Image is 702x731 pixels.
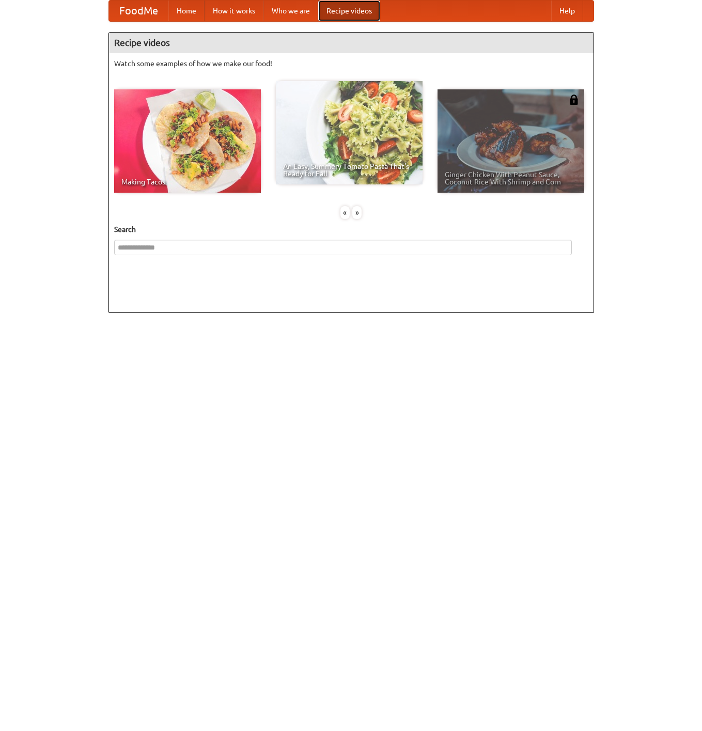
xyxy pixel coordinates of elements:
span: Making Tacos [121,178,254,185]
div: « [340,206,350,219]
span: An Easy, Summery Tomato Pasta That's Ready for Fall [283,163,415,177]
a: FoodMe [109,1,168,21]
img: 483408.png [569,95,579,105]
a: How it works [205,1,263,21]
a: Help [551,1,583,21]
h4: Recipe videos [109,33,594,53]
h5: Search [114,224,588,235]
a: Home [168,1,205,21]
a: An Easy, Summery Tomato Pasta That's Ready for Fall [276,81,423,184]
p: Watch some examples of how we make our food! [114,58,588,69]
a: Making Tacos [114,89,261,193]
a: Recipe videos [318,1,380,21]
a: Who we are [263,1,318,21]
div: » [352,206,362,219]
